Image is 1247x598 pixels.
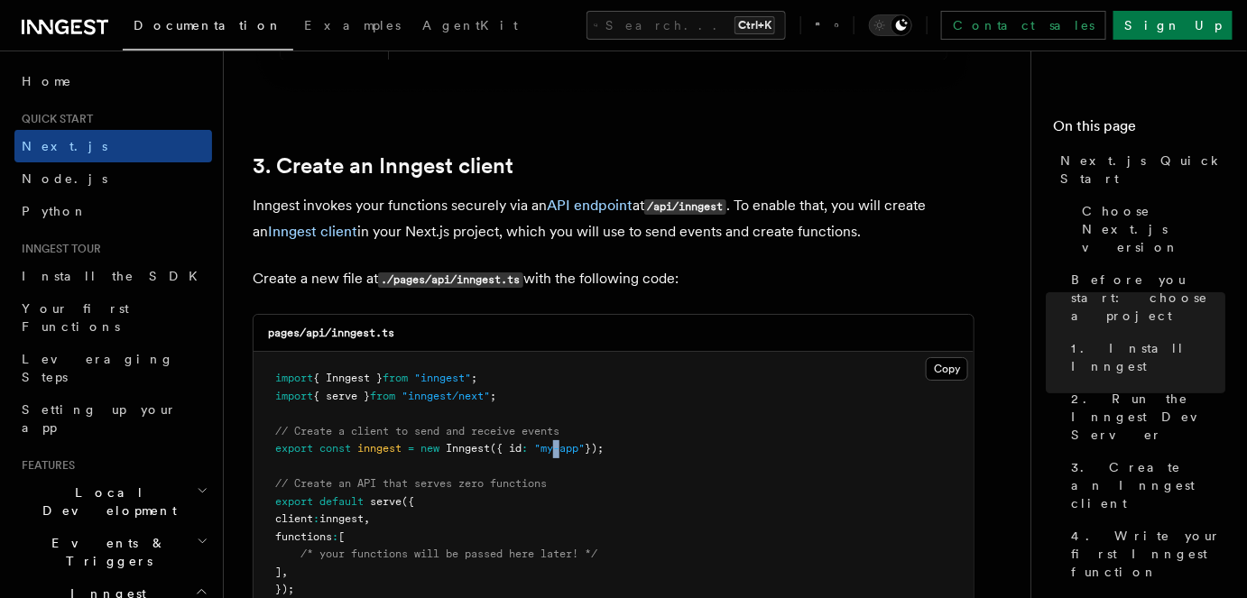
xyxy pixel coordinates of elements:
[338,530,345,543] span: [
[14,112,93,126] span: Quick start
[926,357,968,381] button: Copy
[253,193,975,244] p: Inngest invokes your functions securely via an at . To enable that, you will create an in your Ne...
[275,372,313,384] span: import
[383,372,408,384] span: from
[534,442,585,455] span: "my-app"
[1064,263,1225,332] a: Before you start: choose a project
[357,442,402,455] span: inngest
[402,495,414,508] span: ({
[644,199,726,215] code: /api/inngest
[414,372,471,384] span: "inngest"
[14,130,212,162] a: Next.js
[1071,390,1225,444] span: 2. Run the Inngest Dev Server
[585,442,604,455] span: });
[313,390,370,402] span: { serve }
[941,11,1106,40] a: Contact sales
[471,372,477,384] span: ;
[14,162,212,195] a: Node.js
[319,512,364,525] span: inngest
[253,153,513,179] a: 3. Create an Inngest client
[411,5,529,49] a: AgentKit
[1071,527,1225,581] span: 4. Write your first Inngest function
[22,352,174,384] span: Leveraging Steps
[14,483,197,520] span: Local Development
[275,530,332,543] span: functions
[300,547,597,560] span: /* your functions will be passed here later! */
[378,272,523,288] code: ./pages/api/inngest.ts
[14,292,212,343] a: Your first Functions
[22,139,107,153] span: Next.js
[275,477,547,490] span: // Create an API that serves zero functions
[253,266,975,292] p: Create a new file at with the following code:
[1075,195,1225,263] a: Choose Next.js version
[14,393,212,444] a: Setting up your app
[22,269,208,283] span: Install the SDK
[364,512,370,525] span: ,
[420,442,439,455] span: new
[1064,451,1225,520] a: 3. Create an Inngest client
[123,5,293,51] a: Documentation
[268,327,394,339] code: pages/api/inngest.ts
[587,11,786,40] button: Search...Ctrl+K
[734,16,775,34] kbd: Ctrl+K
[446,442,490,455] span: Inngest
[313,372,383,384] span: { Inngest }
[1053,144,1225,195] a: Next.js Quick Start
[14,527,212,577] button: Events & Triggers
[370,495,402,508] span: serve
[14,195,212,227] a: Python
[1064,382,1225,451] a: 2. Run the Inngest Dev Server
[1053,115,1225,144] h4: On this page
[14,476,212,527] button: Local Development
[275,442,313,455] span: export
[1064,332,1225,382] a: 1. Install Inngest
[22,72,72,90] span: Home
[547,197,633,214] a: API endpoint
[293,5,411,49] a: Examples
[1071,458,1225,512] span: 3. Create an Inngest client
[22,204,88,218] span: Python
[408,442,414,455] span: =
[1071,339,1225,375] span: 1. Install Inngest
[14,534,197,570] span: Events & Triggers
[490,390,496,402] span: ;
[869,14,912,36] button: Toggle dark mode
[14,343,212,393] a: Leveraging Steps
[370,390,395,402] span: from
[319,442,351,455] span: const
[332,530,338,543] span: :
[304,18,401,32] span: Examples
[14,242,101,256] span: Inngest tour
[22,301,129,334] span: Your first Functions
[402,390,490,402] span: "inngest/next"
[14,458,75,473] span: Features
[22,171,107,186] span: Node.js
[22,402,177,435] span: Setting up your app
[275,566,282,578] span: ]
[275,583,294,595] span: });
[14,260,212,292] a: Install the SDK
[422,18,518,32] span: AgentKit
[1060,152,1225,188] span: Next.js Quick Start
[319,495,364,508] span: default
[490,442,522,455] span: ({ id
[275,425,559,437] span: // Create a client to send and receive events
[1082,202,1225,256] span: Choose Next.js version
[282,566,288,578] span: ,
[1064,520,1225,588] a: 4. Write your first Inngest function
[275,390,313,402] span: import
[134,18,282,32] span: Documentation
[275,495,313,508] span: export
[522,442,528,455] span: :
[268,223,357,240] a: Inngest client
[313,512,319,525] span: :
[1071,271,1225,325] span: Before you start: choose a project
[275,512,313,525] span: client
[14,65,212,97] a: Home
[1113,11,1233,40] a: Sign Up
